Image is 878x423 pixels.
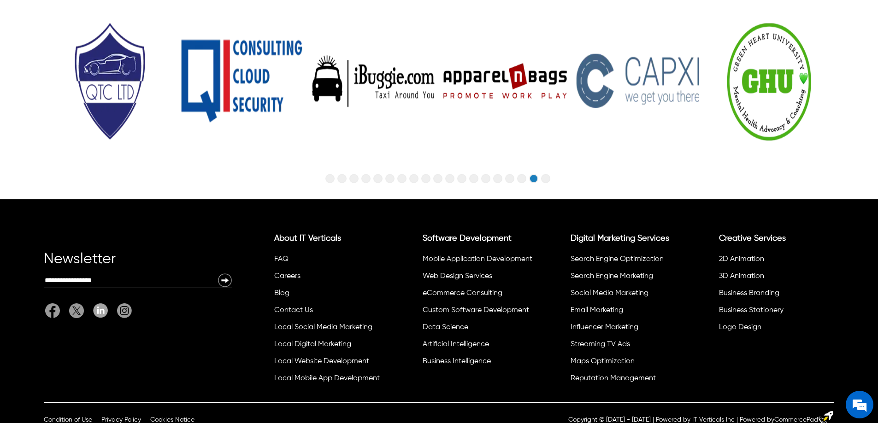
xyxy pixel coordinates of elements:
span: We are offline. Please leave us a message. [19,116,161,209]
li: Careers [273,269,385,286]
a: Search Engine Optimization [571,255,664,263]
div: Minimize live chat window [151,5,173,27]
a: Web Design Services [423,272,492,280]
button: Go to slide 3 [349,174,359,183]
a: Business Stationery [719,307,784,314]
div: Leave a message [48,52,155,64]
a: Search Engine Marketing [571,272,653,280]
a: Creative Services [719,234,786,243]
a: Reputation Management [571,375,656,382]
a: Linkedin [88,303,112,318]
a: Blog [274,290,289,297]
button: Go to slide 2 [337,174,347,183]
li: Local Digital Marketing [273,337,385,354]
button: Go to slide 14 [481,174,490,183]
a: Artificial Intelligence [423,341,489,348]
a: CommercePad [774,417,818,423]
button: Go to slide 6 [385,174,395,183]
li: Local Website Development [273,354,385,371]
li: Streaming TV Ads [569,337,681,354]
li: Blog [273,286,385,303]
a: Influencer Marketing [571,324,638,331]
li: Data Science [421,320,533,337]
li: 3D Animation [718,269,830,286]
a: Data Science [423,324,468,331]
div: Newsletter [44,255,232,273]
a: About IT Verticals [274,234,341,243]
a: Mobile Application Development [423,255,532,263]
a: eCommerce Consulting [423,290,502,297]
li: Email Marketing [569,303,681,320]
img: Newsletter Submit [218,273,232,288]
button: Go to slide 11 [445,174,454,183]
li: Artificial Intelligence [421,337,533,354]
li: Contact Us [273,303,385,320]
li: Social Media Marketing [569,286,681,303]
img: Twitter [69,303,84,318]
li: Reputation Management [569,371,681,388]
a: Maps Optimization [571,358,635,365]
li: Search Engine Marketing [569,269,681,286]
li: 2D Animation [718,252,830,269]
a: Custom Software Development [423,307,529,314]
li: Business Stationery [718,303,830,320]
em: Submit [135,284,167,296]
li: Local Mobile App Development [273,371,385,388]
li: Logo Design [718,320,830,337]
button: Go to slide 16 [505,174,514,183]
img: Linkedin [93,303,108,318]
em: Driven by SalesIQ [72,241,117,248]
li: Search Engine Optimization [569,252,681,269]
li: Business Branding [718,286,830,303]
li: FAQ [273,252,385,269]
a: 2D Animation [719,255,764,263]
a: Local Social Media Marketing [274,324,372,331]
button: Go to slide 15 [493,174,502,183]
a: Local Website Development [274,358,369,365]
a: Social Media Marketing [571,290,648,297]
li: Influencer Marketing [569,320,681,337]
a: Careers [274,272,301,280]
img: It Verticals Instagram [117,303,132,318]
button: Go to slide 13 [469,174,478,183]
button: Go to slide 10 [433,174,442,183]
img: logo_Zg8I0qSkbAqR2WFHt3p6CTuqpyXMFPubPcD2OT02zFN43Cy9FUNNG3NEPhM_Q1qe_.png [16,55,39,60]
a: It Verticals Instagram [112,303,132,318]
button: Go to slide 7 [397,174,407,183]
button: Go to slide 17 [517,174,526,183]
button: Go to slide 12 [457,174,466,183]
button: Go to slide 19 [541,174,550,183]
button: Go to slide 8 [409,174,418,183]
button: Go to slide 18 [529,174,538,183]
a: Cookies Notice [150,417,194,423]
li: Mobile Application Development [421,252,533,269]
a: Local Digital Marketing [274,341,351,348]
img: salesiqlogo_leal7QplfZFryJ6FIlVepeu7OftD7mt8q6exU6-34PB8prfIgodN67KcxXM9Y7JQ_.png [64,242,70,247]
button: Go to slide 5 [373,174,383,183]
a: Digital Marketing Services [571,234,669,243]
button: Go to slide 1 [325,174,335,183]
a: 3D Animation [719,272,764,280]
a: FAQ [274,255,289,263]
li: Maps Optimization [569,354,681,371]
a: Facebook [45,303,65,318]
img: Facebook [45,303,60,318]
a: Logo Design [719,324,761,331]
li: Local Social Media Marketing [273,320,385,337]
li: Custom Software Development [421,303,533,320]
a: Twitter [65,303,88,318]
a: Streaming TV Ads [571,341,630,348]
a: Condition of Use [44,417,92,423]
a: Business Branding [719,290,779,297]
a: Business Intelligence [423,358,491,365]
a: Privacy Policy [101,417,141,423]
button: Go to slide 9 [421,174,430,183]
button: Go to slide 4 [361,174,371,183]
a: Local Mobile App Development [274,375,380,382]
textarea: Type your message and click 'Submit' [5,251,176,284]
li: Web Design Services [421,269,533,286]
